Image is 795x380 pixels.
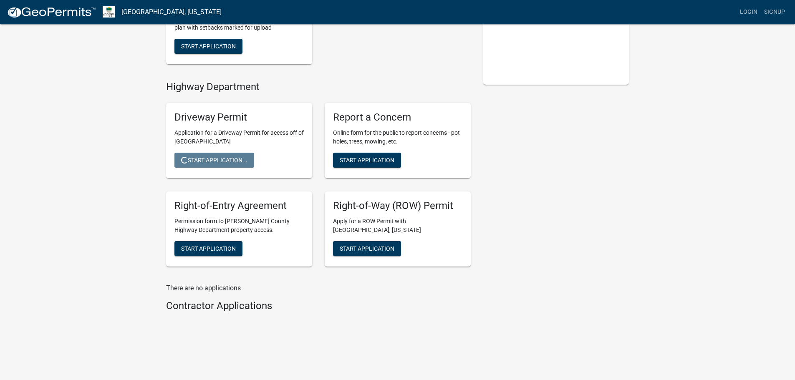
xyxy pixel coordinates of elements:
button: Start Application [174,39,242,54]
span: Start Application [340,156,394,163]
a: [GEOGRAPHIC_DATA], [US_STATE] [121,5,222,19]
h4: Highway Department [166,81,471,93]
img: Morgan County, Indiana [103,6,115,18]
h5: Driveway Permit [174,111,304,123]
wm-workflow-list-section: Contractor Applications [166,300,471,315]
a: Signup [761,4,788,20]
button: Start Application [174,241,242,256]
p: Online form for the public to report concerns - pot holes, trees, mowing, etc. [333,128,462,146]
p: Permission form to [PERSON_NAME] County Highway Department property access. [174,217,304,234]
h4: Contractor Applications [166,300,471,312]
h5: Report a Concern [333,111,462,123]
p: There are no applications [166,283,471,293]
button: Start Application... [174,153,254,168]
span: Start Application [340,245,394,252]
span: Start Application [181,245,236,252]
p: Application for a Driveway Permit for access off of [GEOGRAPHIC_DATA] [174,128,304,146]
button: Start Application [333,241,401,256]
span: Start Application... [181,156,247,163]
button: Start Application [333,153,401,168]
span: Start Application [181,43,236,50]
h5: Right-of-Way (ROW) Permit [333,200,462,212]
p: Apply for a ROW Permit with [GEOGRAPHIC_DATA], [US_STATE] [333,217,462,234]
h5: Right-of-Entry Agreement [174,200,304,212]
a: Login [737,4,761,20]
